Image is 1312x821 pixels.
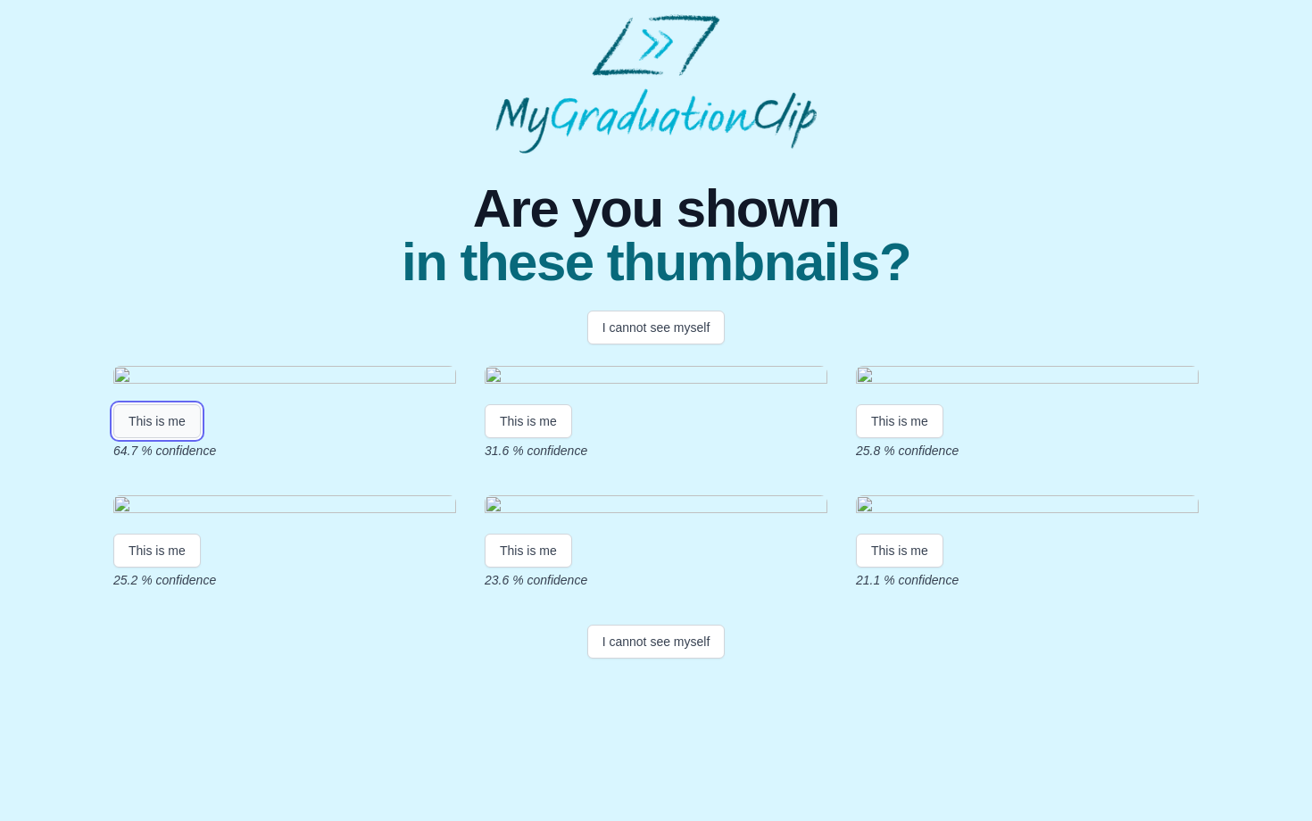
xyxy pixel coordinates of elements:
p: 64.7 % confidence [113,442,456,460]
img: 8a0e6803ed0564953f4fc4daaea481296ee546ed.gif [485,366,827,390]
button: This is me [856,534,943,568]
p: 25.8 % confidence [856,442,1199,460]
img: 74b145c6f415adfe343d9c377eb8827f5d2a29fd.gif [856,495,1199,519]
span: Are you shown [402,182,910,236]
button: This is me [485,534,572,568]
button: This is me [856,404,943,438]
button: I cannot see myself [587,625,726,659]
span: in these thumbnails? [402,236,910,289]
img: MyGraduationClip [495,14,817,153]
button: This is me [113,404,201,438]
button: I cannot see myself [587,311,726,344]
p: 31.6 % confidence [485,442,827,460]
img: a4f17ca01e6e8240a5caa693ff79d3b999d8f03e.gif [113,495,456,519]
button: This is me [113,534,201,568]
img: 12ff1b78eeb2843e3311d0f02ae583f0020bd440.gif [485,495,827,519]
img: a2527e903122851e906db356ca8ef4d80f20488b.gif [113,366,456,390]
p: 23.6 % confidence [485,571,827,589]
p: 25.2 % confidence [113,571,456,589]
button: This is me [485,404,572,438]
img: bc1f92ad1db046ab91808258dff0176bb799db24.gif [856,366,1199,390]
p: 21.1 % confidence [856,571,1199,589]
